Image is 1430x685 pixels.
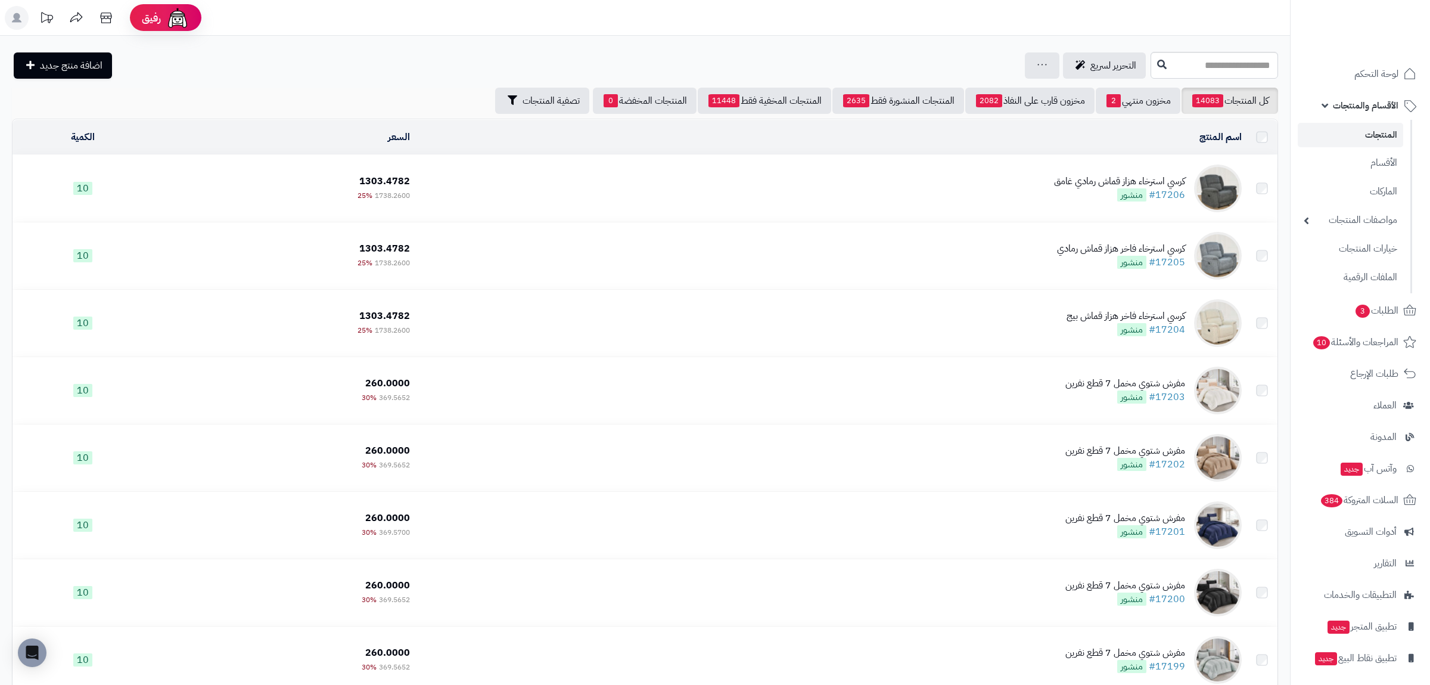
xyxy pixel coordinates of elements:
[166,6,189,30] img: ai-face.png
[1321,494,1342,507] span: 384
[365,578,410,593] span: 260.0000
[1194,299,1242,347] img: كرسي استرخاء فاخر هزاز قماش بيج
[357,258,372,268] span: 25%
[1192,94,1223,107] span: 14083
[1065,444,1185,458] div: مفرش شتوي مخمل 7 قطع نفرين
[1298,207,1403,233] a: مواصفات المنتجات
[1194,434,1242,482] img: مفرش شتوي مخمل 7 قطع نفرين
[1065,579,1185,593] div: مفرش شتوي مخمل 7 قطع نفرين
[1149,323,1185,337] a: #17204
[365,646,410,660] span: 260.0000
[362,594,377,605] span: 30%
[1063,52,1146,79] a: التحرير لسريع
[1298,423,1423,451] a: المدونة
[73,249,92,262] span: 10
[523,94,580,108] span: تصفية المنتجات
[965,88,1095,114] a: مخزون قارب على النفاذ2082
[1324,587,1397,603] span: التطبيقات والخدمات
[1182,88,1278,114] a: كل المنتجات14083
[1065,512,1185,525] div: مفرش شتوي مخمل 7 قطع نفرين
[1117,458,1146,471] span: منشور
[1298,179,1403,204] a: الماركات
[1149,659,1185,674] a: #17199
[1117,593,1146,606] span: منشور
[1149,592,1185,606] a: #17200
[1298,123,1403,147] a: المنتجات
[73,586,92,599] span: 10
[1373,397,1397,414] span: العملاء
[1341,463,1363,476] span: جديد
[365,511,410,525] span: 260.0000
[1298,517,1423,546] a: أدوات التسويق
[40,58,102,73] span: اضافة منتج جديد
[73,384,92,397] span: 10
[1312,334,1398,351] span: المراجعات والأسئلة
[362,662,377,672] span: 30%
[1298,328,1423,357] a: المراجعات والأسئلة10
[388,130,410,144] a: السعر
[1326,618,1397,635] span: تطبيق المتجر
[1313,336,1330,349] span: 10
[593,88,697,114] a: المنتجات المخفضة0
[1354,302,1398,319] span: الطلبات
[1067,309,1185,323] div: كرسي استرخاء فاخر هزاز قماش بيج
[18,638,46,667] div: Open Intercom Messenger
[1298,236,1403,262] a: خيارات المنتجات
[365,444,410,458] span: 260.0000
[357,190,372,201] span: 25%
[708,94,739,107] span: 11448
[1298,60,1423,88] a: لوحة التحكم
[1117,525,1146,538] span: منشور
[375,258,410,268] span: 1738.2600
[1314,650,1397,667] span: تطبيق نقاط البيع
[1117,323,1146,336] span: منشور
[142,11,161,25] span: رفيق
[71,130,95,144] a: الكمية
[73,519,92,532] span: 10
[1349,30,1419,55] img: logo-2.png
[1298,265,1403,290] a: الملفات الرقمية
[604,94,618,107] span: 0
[73,451,92,464] span: 10
[1106,94,1121,107] span: 2
[1350,365,1398,382] span: طلبات الإرجاع
[379,594,410,605] span: 369.5652
[1298,296,1423,325] a: الطلبات3
[1194,501,1242,549] img: مفرش شتوي مخمل 7 قطع نفرين
[1315,652,1337,665] span: جديد
[73,182,92,195] span: 10
[1354,66,1398,82] span: لوحة التحكم
[1328,621,1350,634] span: جديد
[1194,367,1242,414] img: مفرش شتوي مخمل 7 قطع نفرين
[1374,555,1397,572] span: التقارير
[1298,454,1423,483] a: وآتس آبجديد
[73,653,92,667] span: 10
[1356,305,1370,318] span: 3
[832,88,964,114] a: المنتجات المنشورة فقط2635
[375,325,410,336] span: 1738.2600
[379,460,410,470] span: 369.5652
[362,527,377,538] span: 30%
[365,376,410,390] span: 260.0000
[379,392,410,403] span: 369.5652
[1298,581,1423,609] a: التطبيقات والخدمات
[1096,88,1180,114] a: مخزون منتهي2
[1298,644,1423,672] a: تطبيق نقاط البيعجديد
[1149,457,1185,472] a: #17202
[1149,255,1185,269] a: #17205
[976,94,1002,107] span: 2082
[1370,429,1397,445] span: المدونة
[1149,390,1185,404] a: #17203
[73,317,92,330] span: 10
[1194,569,1242,616] img: مفرش شتوي مخمل 7 قطع نفرين
[1117,256,1146,269] span: منشور
[359,241,410,256] span: 1303.4782
[1117,660,1146,673] span: منشور
[1298,359,1423,388] a: طلبات الإرجاع
[359,174,410,188] span: 1303.4782
[375,190,410,201] span: 1738.2600
[1298,391,1423,420] a: العملاء
[698,88,831,114] a: المنتجات المخفية فقط11448
[379,527,410,538] span: 369.5700
[1194,232,1242,280] img: كرسي استرخاء فاخر هزاز قماش رمادي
